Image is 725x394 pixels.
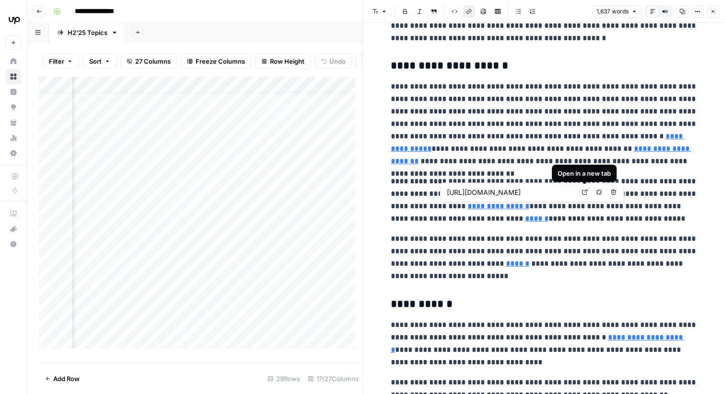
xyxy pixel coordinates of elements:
[49,23,126,42] a: H2'25 Topics
[6,146,21,161] a: Settings
[6,221,21,236] button: What's new?
[181,54,251,69] button: Freeze Columns
[6,100,21,115] a: Opportunities
[264,371,304,386] div: 29 Rows
[6,54,21,69] a: Home
[270,56,304,66] span: Row Height
[329,56,346,66] span: Undo
[255,54,311,69] button: Row Height
[68,28,107,37] div: H2'25 Topics
[6,84,21,100] a: Insights
[558,169,611,178] div: Open in a new tab
[315,54,352,69] button: Undo
[6,69,21,84] a: Browse
[120,54,177,69] button: 27 Columns
[89,56,102,66] span: Sort
[196,56,245,66] span: Freeze Columns
[53,374,80,383] span: Add Row
[49,56,64,66] span: Filter
[83,54,117,69] button: Sort
[304,371,362,386] div: 17/27 Columns
[135,56,171,66] span: 27 Columns
[43,54,79,69] button: Filter
[6,222,21,236] div: What's new?
[6,130,21,146] a: Usage
[6,115,21,130] a: Your Data
[592,5,642,18] button: 1,637 words
[6,11,23,28] img: Upwork Logo
[39,371,85,386] button: Add Row
[6,8,21,32] button: Workspace: Upwork
[6,206,21,221] a: AirOps Academy
[6,236,21,252] button: Help + Support
[596,7,629,16] span: 1,637 words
